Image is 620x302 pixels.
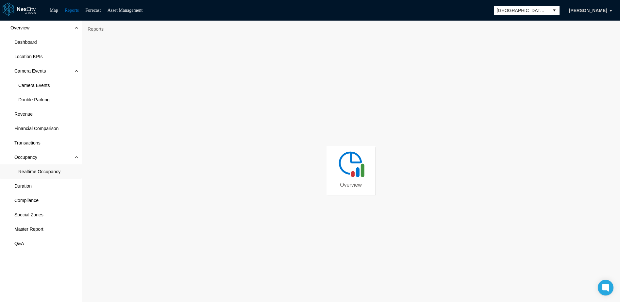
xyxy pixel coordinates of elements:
[18,96,50,103] span: Double Parking
[327,146,376,195] a: Overview
[549,6,560,15] button: select
[10,25,29,31] span: Overview
[14,111,33,117] span: Revenue
[14,53,42,60] span: Location KPIs
[336,149,366,178] img: revenue
[14,125,59,132] span: Financial Comparison
[18,168,60,175] span: Realtime Occupancy
[340,182,362,188] span: Overview
[14,183,32,189] span: Duration
[14,211,43,218] span: Special Zones
[14,140,41,146] span: Transactions
[65,8,79,13] a: Reports
[14,226,43,232] span: Master Report
[497,7,546,14] span: [GEOGRAPHIC_DATA][PERSON_NAME]
[108,8,143,13] a: Asset Management
[85,8,101,13] a: Forecast
[14,154,37,160] span: Occupancy
[14,197,39,204] span: Compliance
[85,24,106,34] span: Reports
[50,8,58,13] a: Map
[14,68,46,74] span: Camera Events
[14,240,24,247] span: Q&A
[14,39,37,45] span: Dashboard
[18,82,50,89] span: Camera Events
[562,5,614,16] button: [PERSON_NAME]
[569,7,607,14] span: [PERSON_NAME]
